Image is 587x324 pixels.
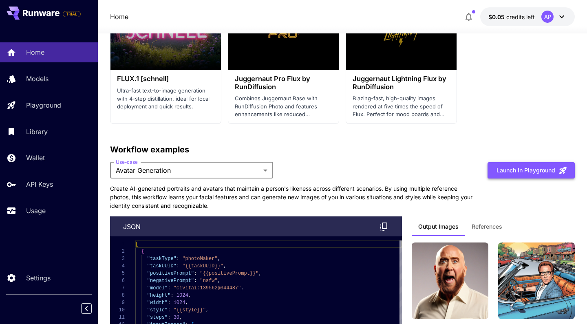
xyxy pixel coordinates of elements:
[147,293,171,298] span: "height"
[168,285,170,291] span: :
[110,184,477,210] p: Create AI-generated portraits and avatars that maintain a person's likeness across different scen...
[110,299,125,306] div: 9
[174,307,206,313] span: "{{style}}"
[110,314,125,321] div: 11
[541,11,554,23] div: AP
[110,240,125,248] div: 1
[110,306,125,314] div: 10
[117,75,214,83] h3: FLUX.1 [schnell]
[418,223,459,230] span: Output Images
[353,95,450,119] p: Blazing-fast, high-quality images rendered at five times the speed of Flux. Perfect for mood boar...
[110,277,125,284] div: 6
[177,293,188,298] span: 1024
[147,300,168,306] span: "width"
[26,273,51,283] p: Settings
[110,12,128,22] a: Home
[218,256,221,262] span: ,
[110,143,575,156] p: Workflow examples
[506,13,535,20] span: credits left
[147,271,194,276] span: "positivePrompt"
[147,263,177,269] span: "taskUUID"
[87,301,98,316] div: Collapse sidebar
[194,278,197,284] span: :
[26,74,49,84] p: Models
[81,303,92,314] button: Collapse sidebar
[117,87,214,111] p: Ultra-fast text-to-image generation with 4-step distillation, ideal for local deployment and quic...
[185,300,188,306] span: ,
[218,278,221,284] span: ,
[182,256,217,262] span: "photoMaker"
[168,300,170,306] span: :
[26,47,44,57] p: Home
[194,271,197,276] span: :
[147,315,168,320] span: "steps"
[179,315,182,320] span: ,
[472,223,502,230] span: References
[110,270,125,277] div: 5
[188,293,191,298] span: ,
[168,307,170,313] span: :
[488,162,575,179] button: Launch in Playground
[110,12,128,22] nav: breadcrumb
[26,206,46,216] p: Usage
[206,307,209,313] span: ,
[116,165,260,175] span: Avatar Generation
[170,293,173,298] span: :
[168,315,170,320] span: :
[147,307,168,313] span: "style"
[26,100,61,110] p: Playground
[147,278,194,284] span: "negativePrompt"
[488,13,535,21] div: $0.05
[147,285,168,291] span: "model"
[123,222,141,231] p: json
[141,249,144,254] span: {
[241,285,244,291] span: ,
[223,263,226,269] span: ,
[26,127,48,137] p: Library
[110,255,125,262] div: 3
[26,179,53,189] p: API Keys
[63,9,81,19] span: Add your payment card to enable full platform functionality.
[412,242,488,319] img: man rwre long hair, enjoying sun and wind
[110,262,125,270] div: 4
[116,159,137,165] label: Use-case
[488,13,506,20] span: $0.05
[147,256,177,262] span: "taskType"
[353,75,450,90] h3: Juggernaut Lightning Flux by RunDiffusion
[177,256,179,262] span: :
[110,248,125,255] div: 2
[235,95,332,119] p: Combines Juggernaut Base with RunDiffusion Photo and features enhancements like reduced backgroun...
[235,75,332,90] h3: Juggernaut Pro Flux by RunDiffusion
[174,300,185,306] span: 1024
[182,263,223,269] span: "{{taskUUID}}"
[258,271,261,276] span: ,
[135,241,138,247] span: [
[498,242,575,319] img: man rwre in a convertible car
[174,285,241,291] span: "civitai:139562@344487"
[480,7,575,26] button: $0.05AP
[110,292,125,299] div: 8
[177,263,179,269] span: :
[200,278,217,284] span: "nsfw"
[174,315,179,320] span: 30
[63,11,80,17] span: TRIAL
[110,284,125,292] div: 7
[26,153,45,163] p: Wallet
[200,271,258,276] span: "{{positivePrompt}}"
